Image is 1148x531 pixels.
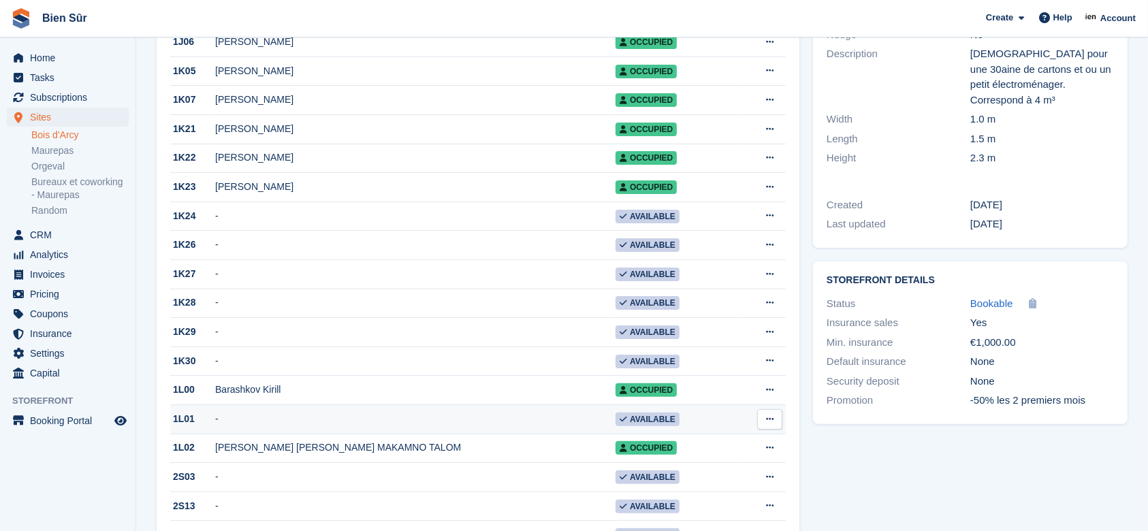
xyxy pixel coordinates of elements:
[970,197,1114,213] div: [DATE]
[170,267,215,281] div: 1K27
[215,405,616,434] td: -
[970,112,1114,127] div: 1.0 m
[215,180,616,194] div: [PERSON_NAME]
[970,150,1114,166] div: 2.3 m
[827,335,970,351] div: Min. insurance
[827,131,970,147] div: Length
[1085,11,1098,25] img: Asmaa Habri
[170,412,215,426] div: 1L01
[170,383,215,397] div: 1L00
[827,216,970,232] div: Last updated
[170,295,215,310] div: 1K28
[7,245,129,264] a: menu
[112,413,129,429] a: Preview store
[7,411,129,430] a: menu
[170,93,215,107] div: 1K07
[215,440,616,455] div: [PERSON_NAME] [PERSON_NAME] MAKAMNO TALOM
[170,440,215,455] div: 1L02
[170,238,215,252] div: 1K26
[7,364,129,383] a: menu
[31,144,129,157] a: Maurepas
[170,499,215,513] div: 2S13
[7,48,129,67] a: menu
[1053,11,1072,25] span: Help
[170,180,215,194] div: 1K23
[616,325,680,339] span: Available
[30,324,112,343] span: Insurance
[7,68,129,87] a: menu
[215,347,616,376] td: -
[31,129,129,142] a: Bois d'Arcy
[30,285,112,304] span: Pricing
[616,470,680,484] span: Available
[30,88,112,107] span: Subscriptions
[616,123,677,136] span: Occupied
[616,383,677,397] span: Occupied
[215,383,616,397] div: Barashkov Kirill
[215,260,616,289] td: -
[616,500,680,513] span: Available
[827,315,970,331] div: Insurance sales
[170,64,215,78] div: 1K05
[7,225,129,244] a: menu
[30,304,112,323] span: Coupons
[7,324,129,343] a: menu
[616,93,677,107] span: Occupied
[616,296,680,310] span: Available
[970,216,1114,232] div: [DATE]
[827,197,970,213] div: Created
[170,122,215,136] div: 1K21
[30,245,112,264] span: Analytics
[170,150,215,165] div: 1K22
[30,48,112,67] span: Home
[30,265,112,284] span: Invoices
[215,318,616,347] td: -
[616,413,680,426] span: Available
[170,209,215,223] div: 1K24
[827,46,970,108] div: Description
[215,463,616,492] td: -
[215,289,616,318] td: -
[11,8,31,29] img: stora-icon-8386f47178a22dfd0bd8f6a31ec36ba5ce8667c1dd55bd0f319d3a0aa187defe.svg
[215,202,616,231] td: -
[7,285,129,304] a: menu
[970,335,1114,351] div: €1,000.00
[616,210,680,223] span: Available
[7,88,129,107] a: menu
[827,150,970,166] div: Height
[616,238,680,252] span: Available
[215,231,616,260] td: -
[37,7,93,29] a: Bien Sûr
[827,393,970,408] div: Promotion
[970,354,1114,370] div: None
[30,344,112,363] span: Settings
[970,393,1114,408] div: -50% les 2 premiers mois
[215,93,616,107] div: [PERSON_NAME]
[31,204,129,217] a: Random
[970,297,1013,309] span: Bookable
[170,470,215,484] div: 2S03
[616,151,677,165] span: Occupied
[215,150,616,165] div: [PERSON_NAME]
[170,35,215,49] div: 1J06
[31,160,129,173] a: Orgeval
[970,315,1114,331] div: Yes
[616,441,677,455] span: Occupied
[215,35,616,49] div: [PERSON_NAME]
[30,108,112,127] span: Sites
[970,46,1114,108] div: [DEMOGRAPHIC_DATA] pour une 30aine de cartons et ou un petit électroménager. Correspond à 4 m³
[616,35,677,49] span: Occupied
[616,268,680,281] span: Available
[12,394,135,408] span: Storefront
[30,411,112,430] span: Booking Portal
[30,364,112,383] span: Capital
[31,176,129,202] a: Bureaux et coworking - Maurepas
[616,65,677,78] span: Occupied
[827,296,970,312] div: Status
[215,64,616,78] div: [PERSON_NAME]
[986,11,1013,25] span: Create
[970,374,1114,389] div: None
[7,344,129,363] a: menu
[827,112,970,127] div: Width
[1100,12,1136,25] span: Account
